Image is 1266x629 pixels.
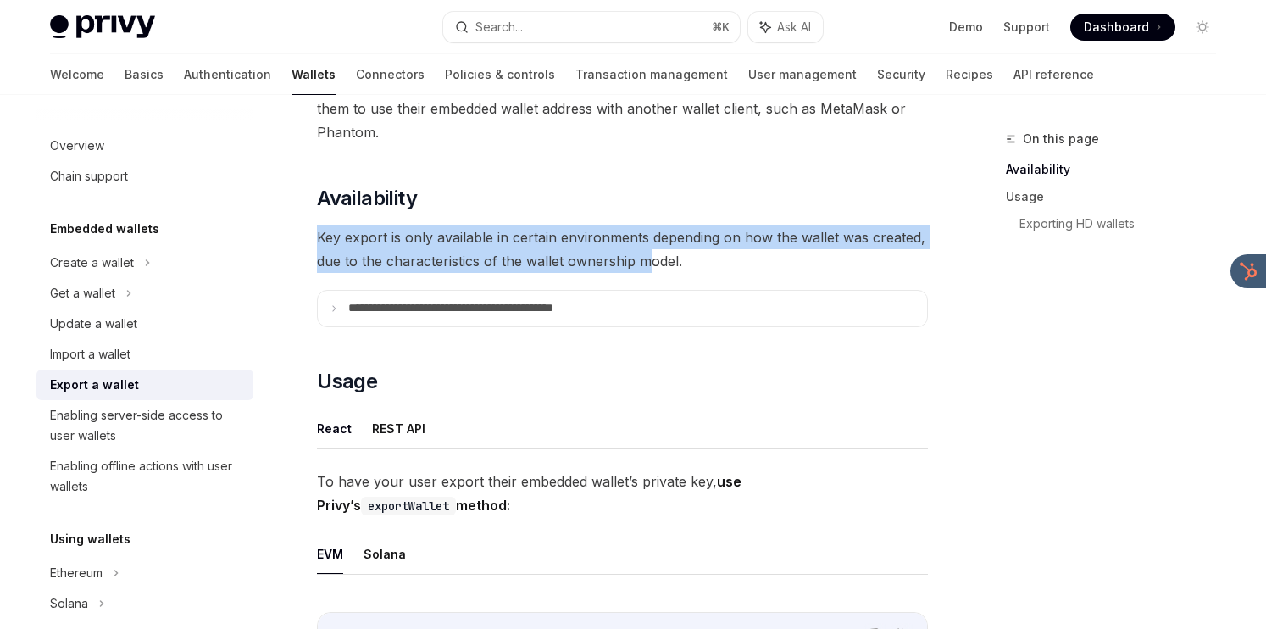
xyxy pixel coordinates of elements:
[317,368,377,395] span: Usage
[50,375,139,395] div: Export a wallet
[317,73,928,144] span: . This allows them to use their embedded wallet address with another wallet client, such as MetaM...
[575,54,728,95] a: Transaction management
[356,54,425,95] a: Connectors
[1006,156,1230,183] a: Availability
[317,225,928,273] span: Key export is only available in certain environments depending on how the wallet was created, due...
[317,473,741,514] strong: use Privy’s method:
[50,563,103,583] div: Ethereum
[292,54,336,95] a: Wallets
[317,185,417,212] span: Availability
[317,409,352,448] button: React
[443,12,740,42] button: Search...⌘K
[1006,183,1230,210] a: Usage
[475,17,523,37] div: Search...
[1189,14,1216,41] button: Toggle dark mode
[50,314,137,334] div: Update a wallet
[949,19,983,36] a: Demo
[748,54,857,95] a: User management
[36,161,253,192] a: Chain support
[50,54,104,95] a: Welcome
[50,253,134,273] div: Create a wallet
[50,166,128,186] div: Chain support
[1019,210,1230,237] a: Exporting HD wallets
[125,54,164,95] a: Basics
[36,339,253,370] a: Import a wallet
[50,15,155,39] img: light logo
[317,470,928,517] span: To have your user export their embedded wallet’s private key,
[1084,19,1149,36] span: Dashboard
[364,534,406,574] button: Solana
[877,54,925,95] a: Security
[50,593,88,614] div: Solana
[1070,14,1175,41] a: Dashboard
[50,456,243,497] div: Enabling offline actions with user wallets
[50,219,159,239] h5: Embedded wallets
[445,54,555,95] a: Policies & controls
[184,54,271,95] a: Authentication
[50,136,104,156] div: Overview
[50,529,130,549] h5: Using wallets
[36,370,253,400] a: Export a wallet
[50,344,130,365] div: Import a wallet
[361,497,456,515] code: exportWallet
[712,20,730,34] span: ⌘ K
[36,451,253,502] a: Enabling offline actions with user wallets
[1003,19,1050,36] a: Support
[36,309,253,339] a: Update a wallet
[36,131,253,161] a: Overview
[50,283,115,303] div: Get a wallet
[50,405,243,446] div: Enabling server-side access to user wallets
[777,19,811,36] span: Ask AI
[372,409,425,448] button: REST API
[1013,54,1094,95] a: API reference
[1023,129,1099,149] span: On this page
[946,54,993,95] a: Recipes
[317,534,343,574] button: EVM
[36,400,253,451] a: Enabling server-side access to user wallets
[748,12,823,42] button: Ask AI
